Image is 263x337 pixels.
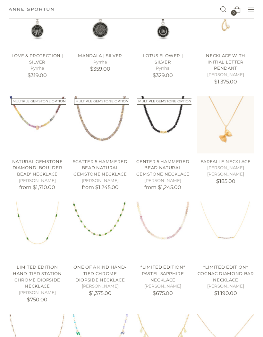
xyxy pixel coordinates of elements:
a: Natural Gemstone Diamond 'Boulder Bead' Necklace [9,96,66,154]
p: from $1,710.00 [9,184,66,192]
a: Natural Gemstone Diamond 'Boulder Bead' Necklace [12,159,63,177]
a: One Of a Kind Hand-tied Chrome Diopside Necklace [72,202,129,259]
h5: [PERSON_NAME] [72,283,129,290]
p: from $1,245.00 [134,184,192,192]
a: Necklace with Initial Letter Pendant [206,53,245,71]
p: from $1,245.00 [72,184,129,192]
span: $185.00 [216,178,235,185]
a: Limited Edition Hand-tied Station Chrome Diopside Necklace [13,265,62,289]
a: Scatter 5 Hammered Bead Natural Gemstone Necklace [73,159,128,177]
a: Center 5 Hammered Bead Natural Gemstone Necklace [134,96,192,154]
a: One Of a Kind Hand-tied Chrome Diopside Necklace [73,265,127,282]
a: Mandala | Silver [78,53,122,58]
h5: [PERSON_NAME] [197,283,254,290]
h5: [PERSON_NAME] [PERSON_NAME] [197,165,254,177]
a: Farfalle Necklace [200,159,250,164]
h5: Pyrrha [72,59,129,66]
span: $750.00 [27,297,47,303]
a: *Limited Edition* Cognac Diamond Bar Necklace [197,202,254,259]
a: *Limited Edition* Cognac Diamond Bar Necklace [198,265,254,282]
span: 0 [231,10,237,16]
h5: [PERSON_NAME] [72,178,129,184]
span: $1,375.00 [214,79,237,85]
span: $1,190.00 [214,290,237,297]
span: $675.00 [153,290,173,297]
button: Open menu modal [244,3,258,16]
a: Scatter 5 Hammered Bead Natural Gemstone Necklace [72,96,129,154]
span: $319.00 [28,73,47,79]
a: Lotus Flower | Silver [143,53,183,65]
h5: [PERSON_NAME] [134,178,192,184]
span: $329.00 [153,73,173,79]
span: $359.00 [90,66,110,72]
a: Center 5 Hammered Bead Natural Gemstone Necklace [136,159,190,177]
h5: [PERSON_NAME] [134,283,192,290]
a: *Limited Edition* Pastel Sapphire Necklace [140,265,185,282]
a: Open cart modal [231,3,244,16]
a: *Limited Edition* Pastel Sapphire Necklace [134,202,192,259]
a: Anne Sportun Fine Jewellery [9,8,54,11]
h5: [PERSON_NAME] [9,290,66,296]
span: $1,375.00 [89,290,112,297]
a: Limited Edition Hand-tied Station Chrome Diopside Necklace [9,202,66,259]
h5: Pyrrha [9,65,66,72]
h5: Pyrrha [134,65,192,72]
a: Farfalle Necklace [197,96,254,154]
h5: [PERSON_NAME] [197,72,254,78]
a: Love & Protection | Silver [12,53,64,65]
h5: [PERSON_NAME] [9,178,66,184]
a: Open search modal [217,3,230,16]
